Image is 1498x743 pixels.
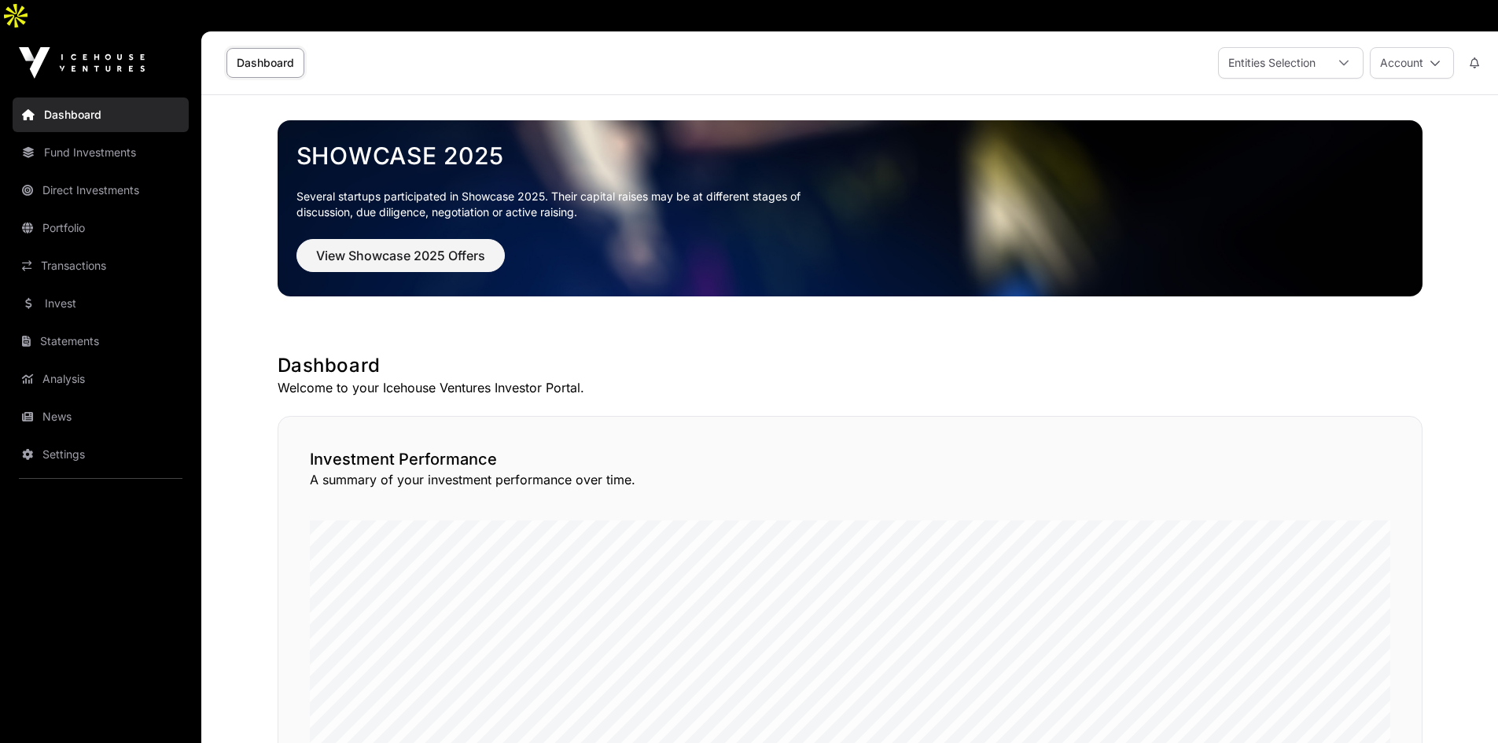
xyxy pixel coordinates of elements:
p: Welcome to your Icehouse Ventures Investor Portal. [278,378,1423,397]
a: Dashboard [13,97,189,132]
a: Analysis [13,362,189,396]
a: View Showcase 2025 Offers [296,255,505,270]
a: Direct Investments [13,173,189,208]
a: Showcase 2025 [296,142,1404,170]
span: View Showcase 2025 Offers [316,246,485,265]
a: Invest [13,286,189,321]
a: Settings [13,437,189,472]
p: A summary of your investment performance over time. [310,470,1390,489]
a: News [13,399,189,434]
h2: Investment Performance [310,448,1390,470]
a: Dashboard [226,48,304,78]
button: View Showcase 2025 Offers [296,239,505,272]
iframe: Chat Widget [1419,668,1498,743]
a: Fund Investments [13,135,189,170]
a: Portfolio [13,211,189,245]
button: Account [1370,47,1454,79]
img: Showcase 2025 [278,120,1423,296]
a: Transactions [13,248,189,283]
div: Entities Selection [1219,48,1325,78]
a: Statements [13,324,189,359]
img: Icehouse Ventures Logo [19,47,145,79]
h1: Dashboard [278,353,1423,378]
p: Several startups participated in Showcase 2025. Their capital raises may be at different stages o... [296,189,825,220]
